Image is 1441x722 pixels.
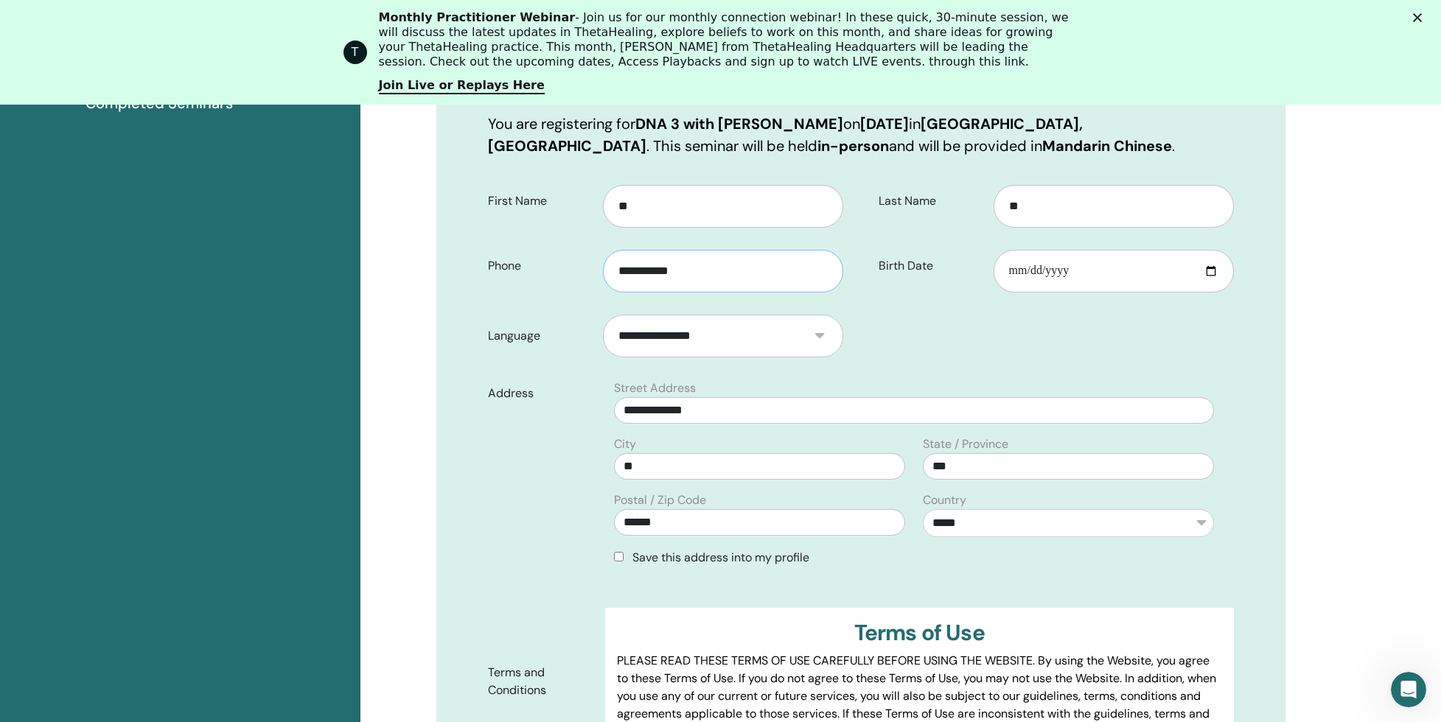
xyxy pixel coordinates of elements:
[488,114,1083,155] b: [GEOGRAPHIC_DATA], [GEOGRAPHIC_DATA]
[477,659,605,704] label: Terms and Conditions
[923,435,1008,453] label: State / Province
[617,620,1222,646] h3: Terms of Use
[614,491,706,509] label: Postal / Zip Code
[379,10,576,24] b: Monthly Practitioner Webinar
[868,187,994,215] label: Last Name
[477,322,603,350] label: Language
[343,41,367,64] div: Profile image for ThetaHealing
[477,252,603,280] label: Phone
[635,114,843,133] b: DNA 3 with [PERSON_NAME]
[614,435,636,453] label: City
[817,136,889,155] b: in-person
[923,491,966,509] label: Country
[379,10,1075,69] div: - Join us for our monthly connection webinar! In these quick, 30-minute session, we will discuss ...
[477,187,603,215] label: First Name
[860,114,909,133] b: [DATE]
[477,379,605,407] label: Address
[614,379,696,397] label: Street Address
[488,113,1234,157] p: You are registering for on in . This seminar will be held and will be provided in .
[379,78,545,94] a: Join Live or Replays Here
[1042,136,1172,155] b: Mandarin Chinese
[868,252,994,280] label: Birth Date
[1413,13,1428,22] div: Close
[632,550,809,565] span: Save this address into my profile
[1391,672,1426,707] iframe: Intercom live chat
